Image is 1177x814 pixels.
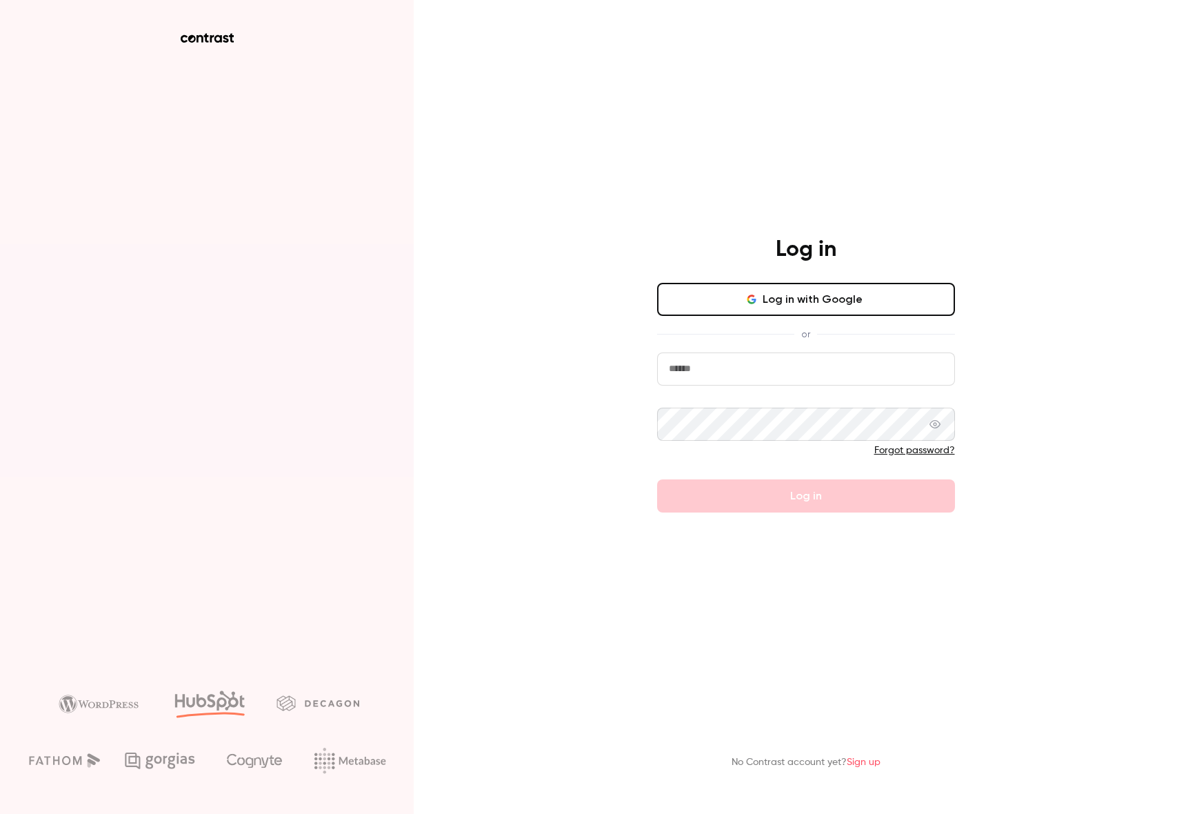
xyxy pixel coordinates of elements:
span: or [794,327,817,341]
button: Log in with Google [657,283,955,316]
img: decagon [276,695,359,711]
a: Sign up [847,757,881,767]
h4: Log in [776,236,836,264]
a: Forgot password? [874,446,955,455]
p: No Contrast account yet? [732,755,881,770]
